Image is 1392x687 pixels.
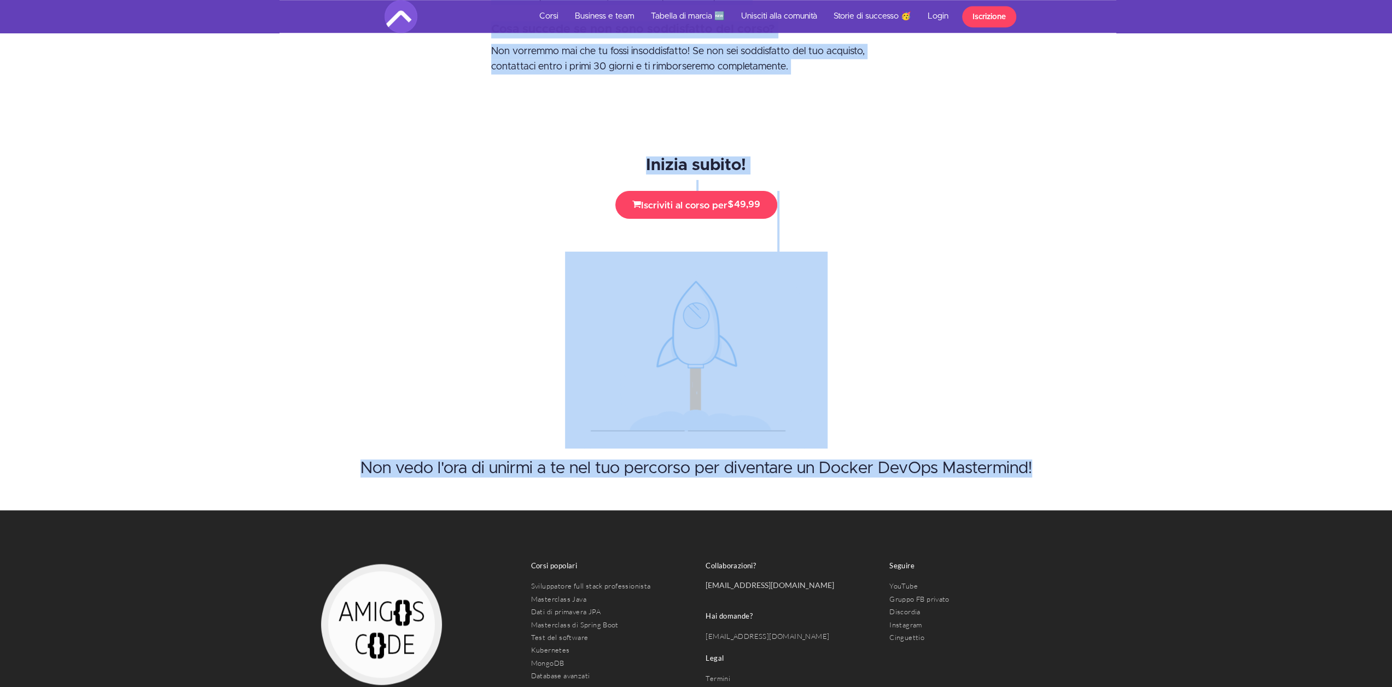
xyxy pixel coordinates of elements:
font: $49,99 [727,200,760,209]
a: Test del software [531,633,589,642]
font: Seguire [889,561,915,570]
font: Login [928,12,948,20]
font: Iscriviti al corso per [641,200,727,209]
a: Database avanzati [531,671,590,680]
a: Iscrizione [962,6,1016,27]
font: Iscrizione [972,13,1006,21]
font: Non vedo l'ora di unirmi a te nel tuo percorso per diventare un Docker DevOps Mastermind! [360,460,1032,476]
a: MongoDB [531,659,564,667]
font: Collaborazioni? [706,561,756,570]
a: Masterclass di Spring Boot [531,620,619,629]
a: Instagram [889,620,922,629]
a: Masterclass Java [531,595,586,603]
a: Kubernetes [531,645,570,654]
a: [EMAIL_ADDRESS][DOMAIN_NAME] [706,632,829,641]
a: Gruppo FB privato [889,595,950,603]
a: Discordia [889,607,921,616]
a: [EMAIL_ADDRESS][DOMAIN_NAME] [706,580,834,590]
font: Unisciti alla comunità [741,12,817,20]
font: Hai domande? [706,612,753,620]
font: Corsi popolari [531,561,577,570]
a: Dati di primavera JPA [531,607,601,616]
font: Business e team [575,12,634,20]
a: Cinguettio [889,633,924,642]
font: Storie di successo 🥳 [834,12,911,20]
font: Cosa succede se non sono soddisfatto del corso? [491,24,775,36]
font: Non vorremmo mai che tu fossi insoddisfatto! Se non sei soddisfatto del tuo acquisto, contattaci ... [491,46,865,72]
a: Termini [706,674,730,683]
font: Legal [706,654,724,662]
img: giphy.gif [565,252,828,449]
font: Corsi [539,12,558,20]
a: YouTube [889,581,918,590]
button: Iscriviti al corso per$49,99 [615,191,777,219]
a: Sviluppatore full stack professionista [531,581,651,590]
font: Tabella di marcia 🆕 [651,12,725,20]
font: Inizia subito! [646,157,746,173]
